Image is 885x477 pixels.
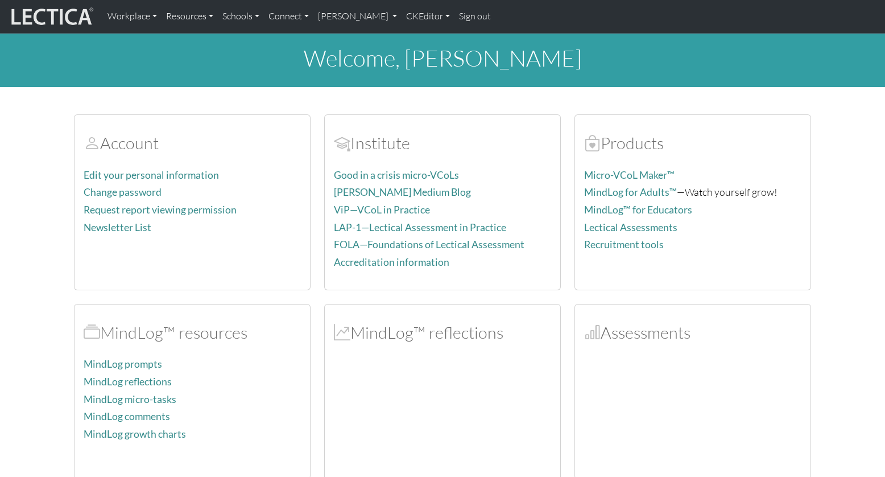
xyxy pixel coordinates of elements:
[584,184,801,200] p: —Watch yourself grow!
[162,5,218,28] a: Resources
[9,6,94,27] img: lecticalive
[84,428,186,440] a: MindLog growth charts
[84,186,162,198] a: Change password
[584,186,677,198] a: MindLog for Adults™
[402,5,454,28] a: CKEditor
[584,204,692,216] a: MindLog™ for Educators
[584,323,801,343] h2: Assessments
[334,221,506,233] a: LAP-1—Lectical Assessment in Practice
[334,133,551,153] h2: Institute
[584,322,601,343] span: Assessments
[584,221,677,233] a: Lectical Assessments
[334,323,551,343] h2: MindLog™ reflections
[584,133,601,153] span: Products
[334,256,449,268] a: Accreditation information
[84,393,176,405] a: MindLog micro-tasks
[584,238,664,250] a: Recruitment tools
[334,204,430,216] a: ViP—VCoL in Practice
[84,410,170,422] a: MindLog comments
[84,323,301,343] h2: MindLog™ resources
[84,221,151,233] a: Newsletter List
[584,169,675,181] a: Micro-VCoL Maker™
[84,133,100,153] span: Account
[313,5,402,28] a: [PERSON_NAME]
[218,5,264,28] a: Schools
[584,133,801,153] h2: Products
[454,5,495,28] a: Sign out
[84,133,301,153] h2: Account
[84,322,100,343] span: MindLog™ resources
[84,376,172,388] a: MindLog reflections
[334,322,350,343] span: MindLog
[334,133,350,153] span: Account
[334,238,524,250] a: FOLA—Foundations of Lectical Assessment
[84,358,162,370] a: MindLog prompts
[264,5,313,28] a: Connect
[334,169,459,181] a: Good in a crisis micro-VCoLs
[84,204,237,216] a: Request report viewing permission
[84,169,219,181] a: Edit your personal information
[334,186,471,198] a: [PERSON_NAME] Medium Blog
[103,5,162,28] a: Workplace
